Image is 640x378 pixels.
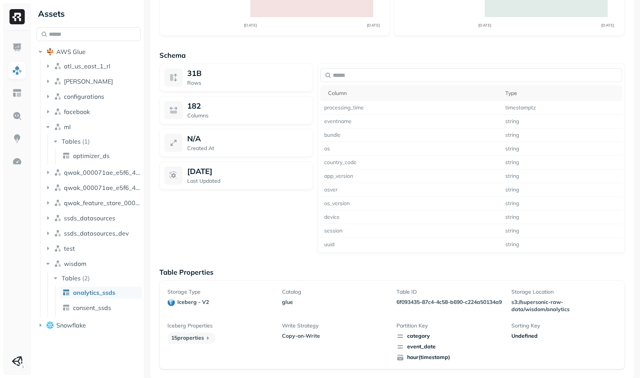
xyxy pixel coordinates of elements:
span: ml [64,123,71,131]
span: consent_ssds [73,304,111,312]
p: iceberg - v2 [177,299,209,306]
td: string [501,128,622,142]
a: optimizer_ds [59,150,142,162]
td: device [320,210,502,224]
img: root [46,321,54,329]
span: qwak_feature_store_000071ae_e5f6_4c5f_97ab_2b533d00d294 [64,199,141,207]
p: Storage Type [167,288,273,296]
span: analytics_ssds [73,289,115,296]
div: Column [328,90,498,97]
tspan: [DATE] [601,23,615,28]
p: N/A [187,134,201,143]
span: wisdom [64,260,86,267]
p: Table Properties [159,268,625,277]
img: Dashboard [12,43,22,52]
p: 6f093435-87c4-4c58-b690-c224a50134a9 [396,299,502,306]
button: configurations [44,90,141,103]
img: Asset Explorer [12,88,22,98]
span: 31B [187,68,202,78]
button: Tables(2) [52,272,142,284]
td: app_version [320,169,502,183]
img: namespace [54,169,62,176]
img: namespace [54,199,62,207]
div: Type [505,90,618,97]
img: Assets [12,65,22,75]
td: uuid [320,238,502,251]
button: Snowflake [37,319,141,331]
span: qwak_000071ae_e5f6_4c5f_97ab_2b533d00d294_analytics_data [64,169,141,176]
td: osver [320,183,502,197]
img: namespace [54,260,62,267]
div: Assets [37,8,141,20]
p: glue [282,299,387,306]
span: test [64,245,75,252]
p: Iceberg Properties [167,322,273,329]
button: qwak_feature_store_000071ae_e5f6_4c5f_97ab_2b533d00d294 [44,197,141,209]
span: atl_us_east_1_rl [64,62,110,70]
td: string [501,156,622,169]
img: Ryft [10,9,25,24]
p: Table ID [396,288,502,296]
p: [DATE] [187,166,212,176]
td: os_version [320,197,502,210]
button: qwak_000071ae_e5f6_4c5f_97ab_2b533d00d294_analytics_data_view [44,182,141,194]
a: consent_ssds [59,302,142,314]
img: table [62,304,70,312]
span: configurations [64,93,104,100]
td: string [501,169,622,183]
img: namespace [54,123,62,131]
button: ssds_datasources_dev [44,227,141,239]
td: session [320,224,502,238]
img: namespace [54,108,62,115]
span: qwak_000071ae_e5f6_4c5f_97ab_2b533d00d294_analytics_data_view [64,184,141,191]
span: Snowflake [56,321,86,329]
span: Tables [62,274,81,282]
p: s3://supersonic-raw-data/wisdom/analytics [511,299,617,313]
td: string [501,183,622,197]
button: atl_us_east_1_rl [44,60,141,72]
span: [PERSON_NAME] [64,77,113,85]
p: Catalog [282,288,387,296]
p: Write Strategy [282,322,387,329]
span: category [396,332,502,340]
tspan: [DATE] [244,23,257,28]
span: hour(timestamp) [396,354,502,361]
img: root [46,48,54,55]
span: ssds_datasources [64,214,115,222]
img: iceberg - v2 [167,299,175,306]
img: namespace [54,93,62,100]
img: namespace [54,229,62,237]
td: processing_time [320,101,502,115]
img: namespace [54,214,62,222]
img: Query Explorer [12,111,22,121]
td: timestamptz [501,101,622,115]
p: Columns [187,112,308,119]
a: analytics_ssds [59,286,142,299]
span: optimizer_ds [73,152,110,160]
td: country_code [320,156,502,169]
tspan: [DATE] [478,23,492,28]
p: Last Updated [187,177,308,185]
td: string [501,142,622,156]
p: Schema [159,51,625,60]
td: string [501,115,622,128]
span: Tables [62,138,81,145]
button: [PERSON_NAME] [44,75,141,87]
button: Tables(1) [52,135,142,147]
span: facebook [64,108,90,115]
p: Partition Key [396,322,502,329]
img: table [62,289,70,296]
p: Sorting Key [511,322,617,329]
button: ssds_datasources [44,212,141,224]
td: bundle [320,128,502,142]
button: qwak_000071ae_e5f6_4c5f_97ab_2b533d00d294_analytics_data [44,166,141,179]
span: event_date [396,343,502,351]
span: ssds_datasources_dev [64,229,129,237]
p: ( 1 ) [82,138,90,145]
p: 182 [187,101,201,111]
td: os [320,142,502,156]
img: namespace [54,184,62,191]
button: ml [44,121,141,133]
p: Created At [187,145,308,152]
img: namespace [54,77,62,85]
